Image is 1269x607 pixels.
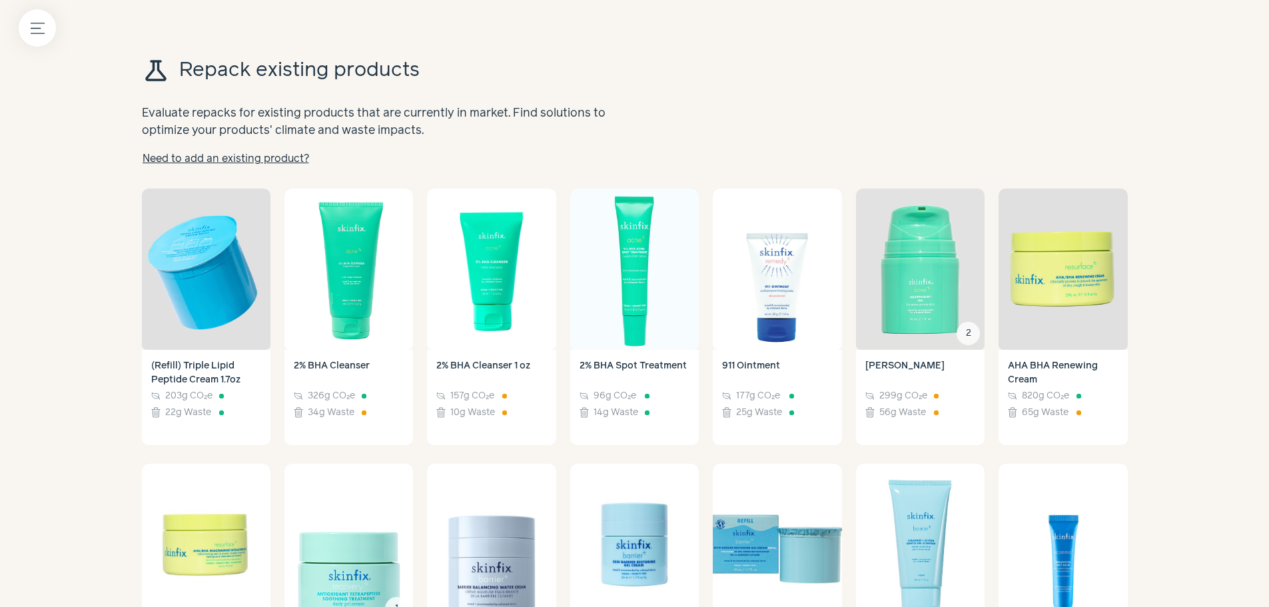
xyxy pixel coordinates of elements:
[570,189,699,350] img: 2% BHA Spot Treatment
[142,350,270,446] a: (Refill) Triple Lipid Peptide Cream 1.7oz 203g CO₂e 22g Waste
[308,389,355,403] span: 326g CO₂e
[142,153,310,165] a: Need to add an existing product?
[879,389,927,403] span: 299g CO₂e
[165,406,211,420] span: 22g Waste
[999,350,1127,446] a: AHA BHA Renewing Cream 820g CO₂e 65g Waste
[179,56,420,86] h1: Repack existing products
[142,189,270,350] img: (Refill) Triple Lipid Peptide Cream 1.7oz
[1008,359,1118,387] h4: AHA BHA Renewing Cream
[284,350,413,446] a: 2% BHA Cleanser 326g CO₂e 34g Waste
[736,406,782,420] span: 25g Waste
[308,406,354,420] span: 34g Waste
[865,359,975,387] h4: Adapinoid Gel
[594,406,638,420] span: 14g Waste
[450,406,495,420] span: 10g Waste
[142,57,170,85] span: science
[879,406,926,420] span: 56g Waste
[736,389,780,403] span: 177g CO₂e
[856,350,985,446] a: [PERSON_NAME] 299g CO₂e 56g Waste
[713,350,841,446] a: 911 Ointment 177g CO₂e 25g Waste
[142,105,618,165] h2: Evaluate repacks for existing products that are currently in market. Find solutions to optimize y...
[580,359,689,387] h4: 2% BHA Spot Treatment
[570,350,699,446] a: 2% BHA Spot Treatment 96g CO₂e 14g Waste
[427,189,556,350] img: 2% BHA Cleanser 1 oz
[999,189,1127,350] img: AHA BHA Renewing Cream
[450,389,494,403] span: 157g CO₂e
[427,350,556,446] a: 2% BHA Cleanser 1 oz 157g CO₂e 10g Waste
[957,322,980,345] div: 2
[165,389,212,403] span: 203g CO₂e
[284,189,413,350] img: 2% BHA Cleanser
[856,189,985,350] a: Adapinoid Gel 2
[436,359,546,387] h4: 2% BHA Cleanser 1 oz
[151,359,261,387] h4: (Refill) Triple Lipid Peptide Cream 1.7oz
[1022,389,1069,403] span: 820g CO₂e
[1022,406,1068,420] span: 65g Waste
[294,359,404,387] h4: 2% BHA Cleanser
[856,189,985,350] img: Adapinoid Gel
[722,359,832,387] h4: 911 Ointment
[713,189,841,350] img: 911 Ointment
[594,389,636,403] span: 96g CO₂e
